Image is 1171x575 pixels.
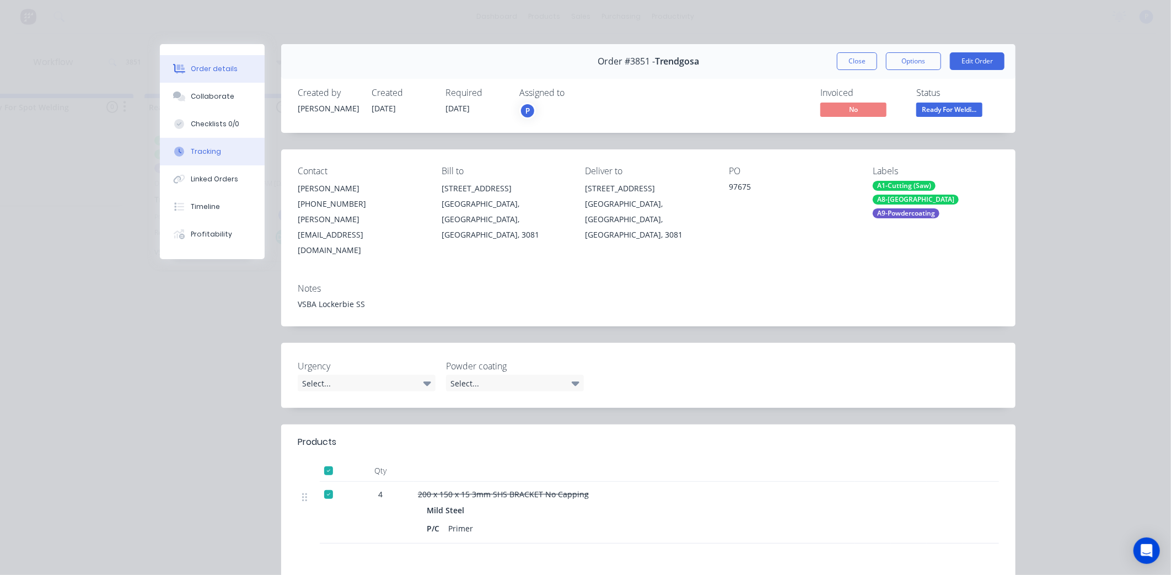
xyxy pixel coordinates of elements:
[916,103,982,116] span: Ready For Weldi...
[445,88,506,98] div: Required
[298,166,424,176] div: Contact
[298,181,424,258] div: [PERSON_NAME][PHONE_NUMBER][PERSON_NAME][EMAIL_ADDRESS][DOMAIN_NAME]
[160,221,265,248] button: Profitability
[191,229,232,239] div: Profitability
[191,202,220,212] div: Timeline
[298,283,999,294] div: Notes
[1134,538,1160,564] div: Open Intercom Messenger
[446,359,584,373] label: Powder coating
[191,92,234,101] div: Collaborate
[916,88,999,98] div: Status
[598,56,655,67] span: Order #3851 -
[160,165,265,193] button: Linked Orders
[298,181,424,196] div: [PERSON_NAME]
[298,103,358,114] div: [PERSON_NAME]
[585,181,712,196] div: [STREET_ADDRESS]
[446,375,584,391] div: Select...
[729,181,855,196] div: 97675
[873,195,959,205] div: A8-[GEOGRAPHIC_DATA]
[372,88,432,98] div: Created
[298,375,436,391] div: Select...
[298,298,999,310] div: VSBA Lockerbie SS
[585,166,712,176] div: Deliver to
[160,193,265,221] button: Timeline
[298,359,436,373] label: Urgency
[160,138,265,165] button: Tracking
[298,88,358,98] div: Created by
[298,436,336,449] div: Products
[160,55,265,83] button: Order details
[191,174,238,184] div: Linked Orders
[585,181,712,243] div: [STREET_ADDRESS][GEOGRAPHIC_DATA], [GEOGRAPHIC_DATA], [GEOGRAPHIC_DATA], 3081
[372,103,396,114] span: [DATE]
[191,64,238,74] div: Order details
[442,181,568,196] div: [STREET_ADDRESS]
[837,52,877,70] button: Close
[585,196,712,243] div: [GEOGRAPHIC_DATA], [GEOGRAPHIC_DATA], [GEOGRAPHIC_DATA], 3081
[298,212,424,258] div: [PERSON_NAME][EMAIL_ADDRESS][DOMAIN_NAME]
[519,103,536,119] button: P
[427,520,444,536] div: P/C
[191,119,239,129] div: Checklists 0/0
[445,103,470,114] span: [DATE]
[442,166,568,176] div: Bill to
[820,88,903,98] div: Invoiced
[442,181,568,243] div: [STREET_ADDRESS][GEOGRAPHIC_DATA], [GEOGRAPHIC_DATA], [GEOGRAPHIC_DATA], 3081
[655,56,699,67] span: Trendgosa
[442,196,568,243] div: [GEOGRAPHIC_DATA], [GEOGRAPHIC_DATA], [GEOGRAPHIC_DATA], 3081
[873,208,939,218] div: A9-Powdercoating
[820,103,887,116] span: No
[298,196,424,212] div: [PHONE_NUMBER]
[418,489,589,499] span: 200 x 150 x 15 3mm SHS BRACKET No Capping
[191,147,221,157] div: Tracking
[160,83,265,110] button: Collaborate
[347,460,413,482] div: Qty
[950,52,1005,70] button: Edit Order
[519,88,630,98] div: Assigned to
[444,520,477,536] div: Primer
[873,166,999,176] div: Labels
[160,110,265,138] button: Checklists 0/0
[886,52,941,70] button: Options
[427,502,469,518] div: Mild Steel
[916,103,982,119] button: Ready For Weldi...
[378,488,383,500] span: 4
[729,166,855,176] div: PO
[873,181,936,191] div: A1-Cutting (Saw)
